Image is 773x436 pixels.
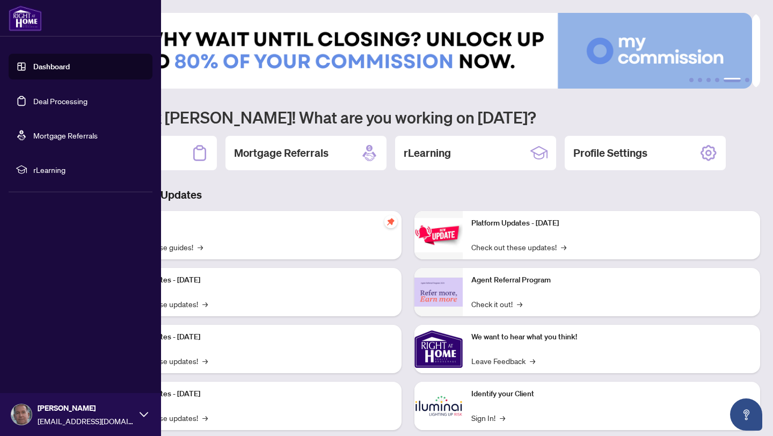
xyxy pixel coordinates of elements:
[414,325,463,373] img: We want to hear what you think!
[471,331,752,343] p: We want to hear what you think!
[530,355,535,367] span: →
[56,107,760,127] h1: Welcome back [PERSON_NAME]! What are you working on [DATE]?
[471,241,566,253] a: Check out these updates!→
[724,78,741,82] button: 5
[33,130,98,140] a: Mortgage Referrals
[689,78,694,82] button: 1
[573,146,647,161] h2: Profile Settings
[745,78,749,82] button: 6
[561,241,566,253] span: →
[500,412,505,424] span: →
[414,218,463,252] img: Platform Updates - June 23, 2025
[517,298,522,310] span: →
[56,13,752,89] img: Slide 4
[698,78,702,82] button: 2
[113,331,393,343] p: Platform Updates - [DATE]
[234,146,329,161] h2: Mortgage Referrals
[715,78,719,82] button: 4
[202,412,208,424] span: →
[33,164,145,176] span: rLearning
[33,62,70,71] a: Dashboard
[414,278,463,307] img: Agent Referral Program
[11,404,32,425] img: Profile Icon
[113,388,393,400] p: Platform Updates - [DATE]
[471,217,752,229] p: Platform Updates - [DATE]
[706,78,711,82] button: 3
[113,217,393,229] p: Self-Help
[471,298,522,310] a: Check it out!→
[113,274,393,286] p: Platform Updates - [DATE]
[404,146,451,161] h2: rLearning
[202,298,208,310] span: →
[414,382,463,430] img: Identify your Client
[471,274,752,286] p: Agent Referral Program
[471,355,535,367] a: Leave Feedback→
[202,355,208,367] span: →
[730,398,762,431] button: Open asap
[33,96,87,106] a: Deal Processing
[471,388,752,400] p: Identify your Client
[38,415,134,427] span: [EMAIL_ADDRESS][DOMAIN_NAME]
[56,187,760,202] h3: Brokerage & Industry Updates
[471,412,505,424] a: Sign In!→
[384,215,397,228] span: pushpin
[38,402,134,414] span: [PERSON_NAME]
[9,5,42,31] img: logo
[198,241,203,253] span: →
